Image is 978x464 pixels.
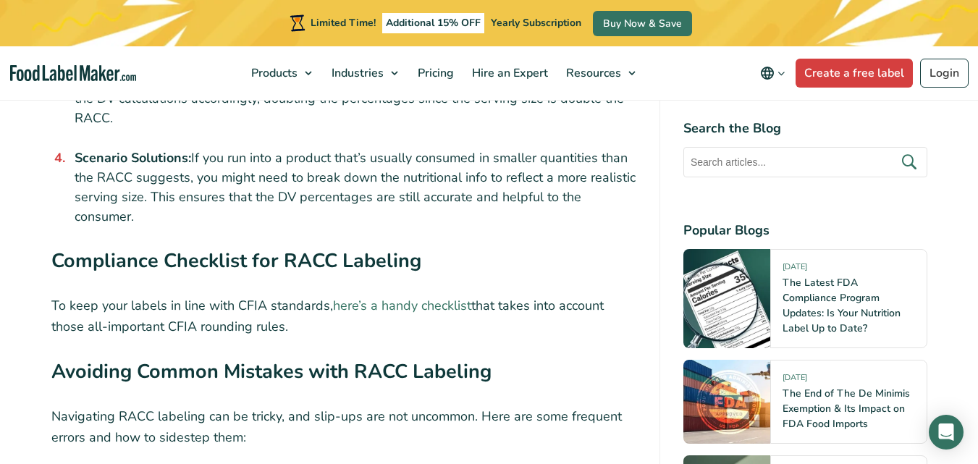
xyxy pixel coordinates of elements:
[10,65,137,82] a: Food Label Maker homepage
[783,372,807,389] span: [DATE]
[413,65,455,81] span: Pricing
[683,221,927,240] h4: Popular Blogs
[75,149,191,166] strong: Scenario Solutions:
[562,65,623,81] span: Resources
[783,387,910,431] a: The End of The De Minimis Exemption & Its Impact on FDA Food Imports
[783,276,901,335] a: The Latest FDA Compliance Program Updates: Is Your Nutrition Label Up to Date?
[593,11,692,36] a: Buy Now & Save
[929,415,964,450] div: Open Intercom Messenger
[491,16,581,30] span: Yearly Subscription
[51,295,636,337] p: To keep your labels in line with CFIA standards, that takes into account those all-important CFIA...
[750,59,796,88] button: Change language
[683,119,927,138] h4: Search the Blog
[51,406,636,448] p: Navigating RACC labeling can be tricky, and slip-ups are not uncommon. Here are some frequent err...
[243,46,319,100] a: Products
[323,46,405,100] a: Industries
[920,59,969,88] a: Login
[69,148,636,227] li: If you run into a product that’s usually consumed in smaller quantities than the RACC suggests, y...
[51,358,492,385] strong: Avoiding Common Mistakes with RACC Labeling
[463,46,554,100] a: Hire an Expert
[468,65,549,81] span: Hire an Expert
[247,65,299,81] span: Products
[311,16,376,30] span: Limited Time!
[333,297,471,314] a: here’s a handy checklist
[557,46,643,100] a: Resources
[683,147,927,177] input: Search articles...
[796,59,913,88] a: Create a free label
[327,65,385,81] span: Industries
[409,46,460,100] a: Pricing
[783,261,807,278] span: [DATE]
[51,248,421,274] strong: Compliance Checklist for RACC Labeling
[382,13,484,33] span: Additional 15% OFF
